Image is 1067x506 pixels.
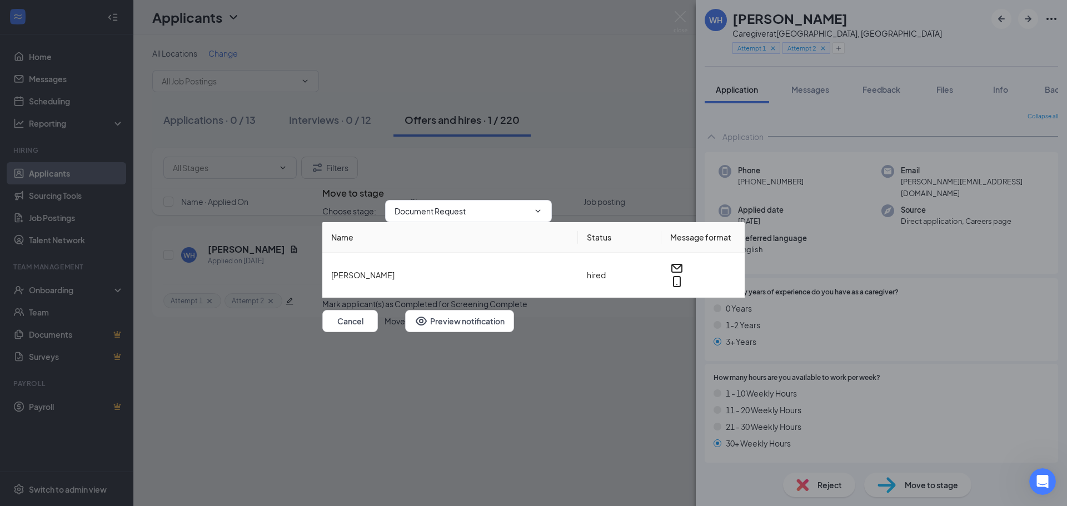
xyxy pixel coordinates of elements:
[670,262,684,275] svg: Email
[533,207,542,216] svg: ChevronDown
[322,186,384,201] h3: Move to stage
[322,310,378,332] button: Cancel
[322,222,578,253] th: Name
[322,298,527,310] span: Mark applicant(s) as Completed for Screening Complete
[385,310,405,332] button: Move
[415,314,428,328] svg: Eye
[1029,468,1056,495] iframe: Intercom live chat
[331,270,395,280] span: [PERSON_NAME]
[670,275,684,288] svg: MobileSms
[405,310,514,332] button: Preview notificationEye
[578,222,661,253] th: Status
[322,205,376,217] span: Choose stage :
[578,253,661,298] td: hired
[661,222,745,253] th: Message format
